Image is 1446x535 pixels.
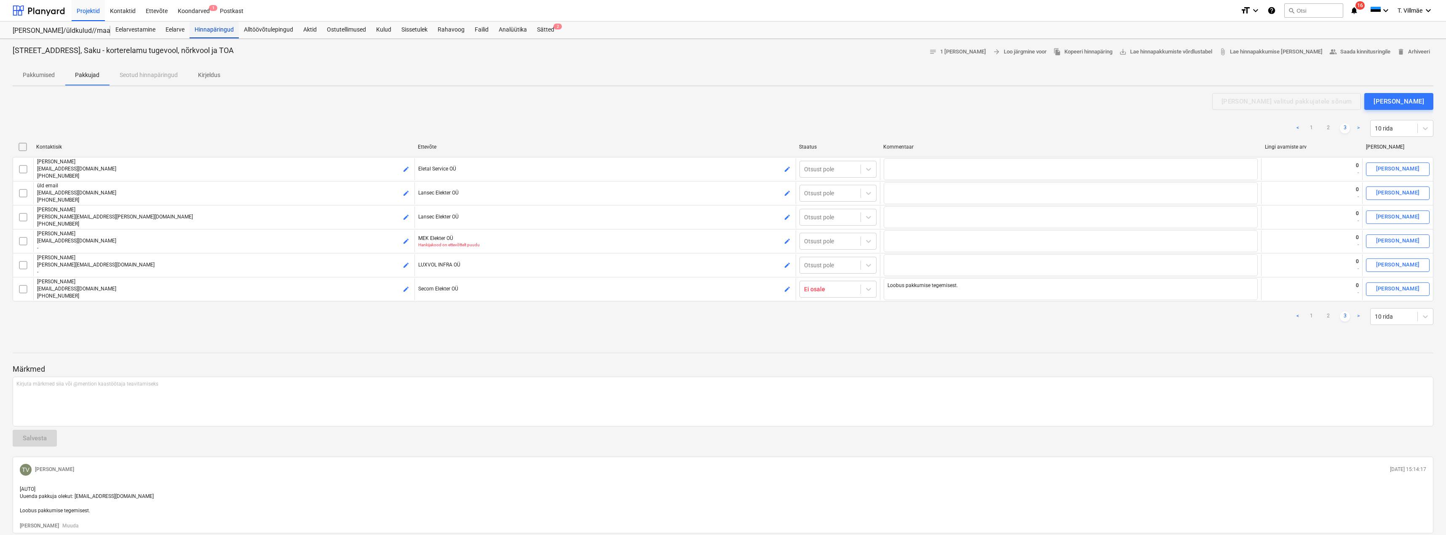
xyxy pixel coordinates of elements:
p: Lansec Elekter OÜ [418,213,792,221]
button: Muuda [62,522,78,530]
p: [PERSON_NAME] [37,254,411,261]
button: [PERSON_NAME] [1366,210,1430,224]
a: Page 2 [1323,311,1333,322]
a: Eelarvestamine [110,21,160,38]
p: 0 [1356,258,1359,265]
span: save_alt [1119,48,1127,56]
div: Ettevõte [418,144,793,150]
p: Secom Elekter OÜ [418,285,792,293]
a: Next page [1353,311,1363,322]
p: [PERSON_NAME] [37,278,411,285]
div: Tanel Villmäe [20,464,32,476]
button: Loo järgmine voor [989,45,1050,59]
p: 0 [1356,234,1359,241]
iframe: Chat Widget [1404,495,1446,535]
button: [PERSON_NAME] [20,522,59,530]
i: Abikeskus [1267,5,1276,16]
span: Loo järgmine voor [993,47,1047,57]
div: [PERSON_NAME] [1376,164,1420,174]
div: [PERSON_NAME] [1376,260,1420,270]
div: Kontaktisik [36,144,411,150]
p: üld email [37,182,411,189]
a: Next page [1353,123,1363,133]
span: TV [22,466,29,473]
div: [PERSON_NAME] [1376,212,1420,222]
div: Sissetulek [396,21,433,38]
p: [PHONE_NUMBER] [37,221,411,228]
span: 1 [PERSON_NAME] [929,47,986,57]
a: Page 1 [1306,123,1316,133]
span: attach_file [1219,48,1227,56]
p: Pakkumised [23,71,55,80]
span: [PERSON_NAME][EMAIL_ADDRESS][PERSON_NAME][DOMAIN_NAME] [37,214,193,220]
a: Alltöövõtulepingud [239,21,298,38]
a: Page 2 [1323,123,1333,133]
p: MEK Elekter OÜ [418,235,792,242]
p: [PHONE_NUMBER] [37,173,411,180]
button: Otsi [1284,3,1343,18]
p: - [1356,289,1359,296]
p: 0 [1356,162,1359,169]
span: [EMAIL_ADDRESS][DOMAIN_NAME] [37,166,116,172]
div: Sätted [532,21,559,38]
span: [EMAIL_ADDRESS][DOMAIN_NAME] [37,286,116,292]
div: Aktid [298,21,322,38]
span: edit [784,166,791,173]
p: - [1356,241,1359,248]
p: - [1356,265,1359,272]
span: edit [403,190,409,197]
span: edit [403,214,409,221]
span: edit [403,166,409,173]
p: Hankijakood on ettevõttelt puudu [418,242,792,248]
span: Arhiveeri [1397,47,1430,57]
p: [PERSON_NAME] [37,206,411,213]
div: [PERSON_NAME] [1376,284,1420,294]
a: Sätted2 [532,21,559,38]
div: Kommentaar [883,144,1258,150]
i: format_size [1240,5,1251,16]
p: [PERSON_NAME] [35,466,74,473]
div: Analüütika [494,21,532,38]
span: search [1288,7,1295,14]
span: edit [403,238,409,245]
button: [PERSON_NAME] [1364,93,1433,110]
a: Page 1 [1306,311,1316,322]
a: Previous page [1293,123,1303,133]
div: Staatus [799,144,877,150]
p: - [37,245,411,252]
span: edit [403,262,409,269]
a: Eelarve [160,21,190,38]
a: Hinnapäringud [190,21,239,38]
p: Märkmed [13,364,1433,374]
div: [PERSON_NAME] [1366,144,1430,150]
span: file_copy [1053,48,1061,56]
a: Page 3 is your current page [1340,123,1350,133]
a: Failid [470,21,494,38]
div: Rahavoog [433,21,470,38]
span: notes [929,48,937,56]
i: keyboard_arrow_down [1251,5,1261,16]
a: Ostutellimused [322,21,371,38]
button: [PERSON_NAME] [1366,282,1430,296]
button: [PERSON_NAME] [1366,234,1430,248]
span: [EMAIL_ADDRESS][DOMAIN_NAME] [37,238,116,244]
span: 2 [553,24,562,29]
button: 1 [PERSON_NAME] [926,45,989,59]
a: Previous page [1293,311,1303,322]
p: 0 [1356,282,1359,289]
span: T. Villmäe [1398,7,1422,14]
p: Kirjeldus [198,71,220,80]
p: - [1356,169,1359,176]
textarea: Loobus pakkumise tegemisest. [884,278,1258,300]
p: [PHONE_NUMBER] [37,197,411,204]
span: edit [784,214,791,221]
button: Kopeeri hinnapäring [1050,45,1116,59]
button: [PERSON_NAME] [1366,186,1430,200]
span: Saada kinnitusringile [1329,47,1390,57]
i: notifications [1350,5,1358,16]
